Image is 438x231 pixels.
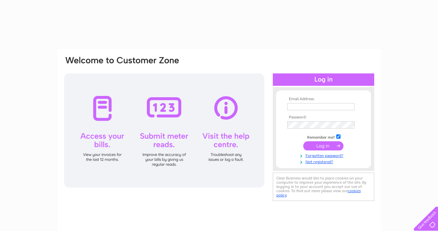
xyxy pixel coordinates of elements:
[286,97,361,101] th: Email Address:
[303,141,343,150] input: Submit
[286,115,361,120] th: Password:
[276,189,361,197] a: cookies policy
[287,152,361,158] a: Forgotten password?
[287,158,361,164] a: Not registered?
[286,133,361,140] td: Remember me?
[273,173,374,201] div: Clear Business would like to place cookies on your computer to improve your experience of the sit...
